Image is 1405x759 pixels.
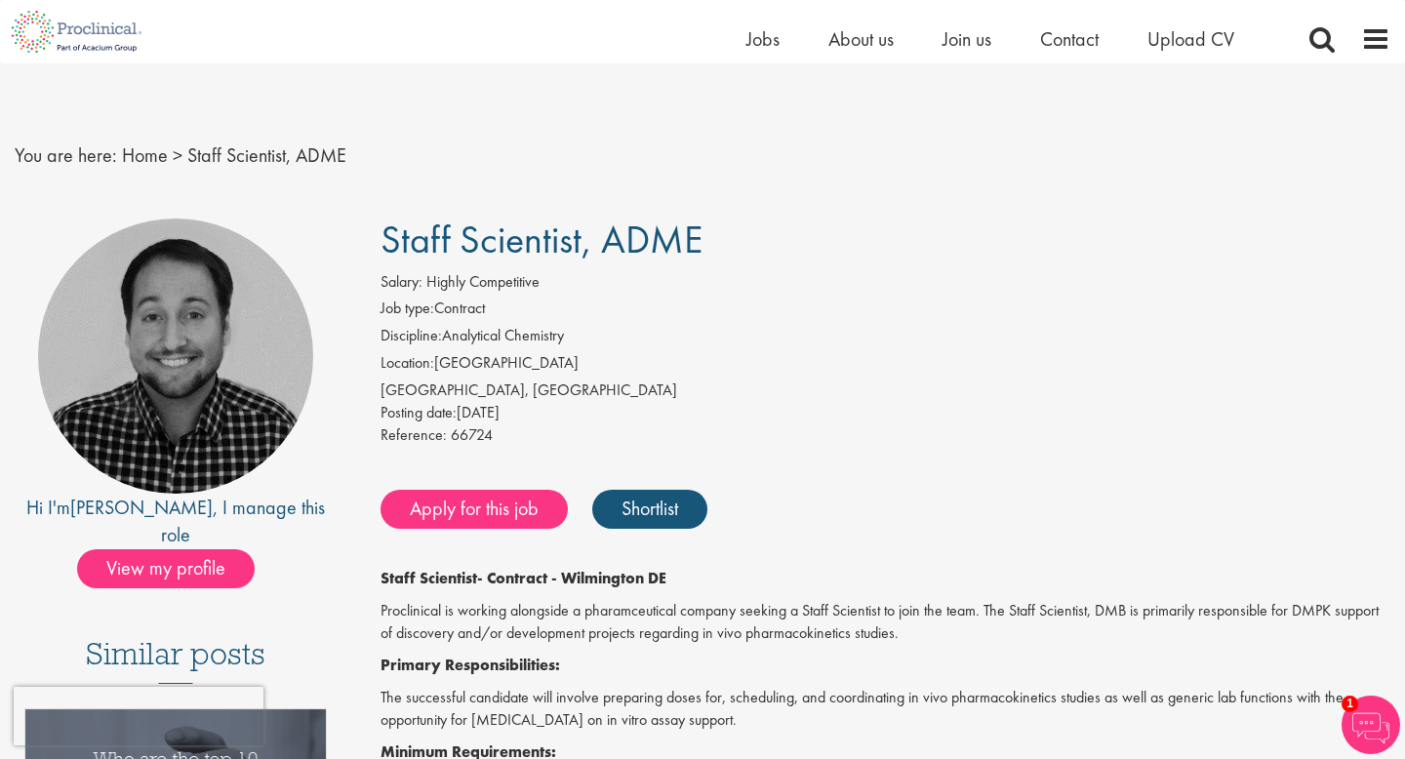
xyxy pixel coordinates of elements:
p: The successful candidate will involve preparing doses for, scheduling, and coordinating in vivo p... [381,687,1390,732]
span: View my profile [77,549,255,588]
a: Apply for this job [381,490,568,529]
div: [DATE] [381,402,1390,424]
li: [GEOGRAPHIC_DATA] [381,352,1390,379]
label: Discipline: [381,325,442,347]
a: About us [828,26,894,52]
a: [PERSON_NAME] [70,495,213,520]
strong: Staff Scientist [381,568,477,588]
a: Join us [943,26,991,52]
p: Proclinical is working alongside a pharamceutical company seeking a Staff Scientist to join the t... [381,600,1390,645]
span: Posting date: [381,402,457,422]
span: Staff Scientist, ADME [187,142,346,168]
a: Shortlist [592,490,707,529]
strong: - Contract - Wilmington DE [477,568,666,588]
span: Staff Scientist, ADME [381,215,702,264]
div: [GEOGRAPHIC_DATA], [GEOGRAPHIC_DATA] [381,379,1390,402]
strong: Primary Responsibilities: [381,655,560,675]
img: Chatbot [1342,696,1400,754]
a: Upload CV [1147,26,1234,52]
label: Reference: [381,424,447,447]
li: Analytical Chemistry [381,325,1390,352]
img: imeage of recruiter Mike Raletz [38,219,313,494]
label: Job type: [381,298,434,320]
span: Highly Competitive [426,271,540,292]
a: View my profile [77,553,274,579]
label: Location: [381,352,434,375]
li: Contract [381,298,1390,325]
a: Contact [1040,26,1099,52]
span: You are here: [15,142,117,168]
iframe: reCAPTCHA [14,687,263,745]
h3: Similar posts [86,637,265,684]
span: 1 [1342,696,1358,712]
span: > [173,142,182,168]
span: 66724 [451,424,493,445]
a: Jobs [746,26,780,52]
label: Salary: [381,271,422,294]
a: breadcrumb link [122,142,168,168]
div: Hi I'm , I manage this role [15,494,337,549]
